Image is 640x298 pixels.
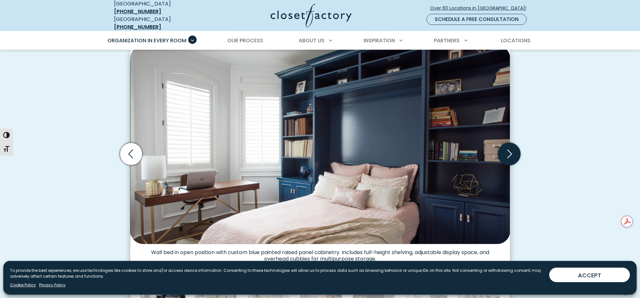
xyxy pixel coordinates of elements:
span: Inspiration [364,37,395,44]
a: Cookie Policy [10,282,36,288]
img: Closet Factory Logo [271,4,352,27]
button: Previous slide [117,140,145,168]
div: [GEOGRAPHIC_DATA] [114,15,208,31]
a: [PHONE_NUMBER] [114,8,161,15]
nav: Primary Menu [103,32,537,50]
button: Next slide [495,140,523,168]
span: Organization in Every Room [108,37,186,44]
p: To provide the best experiences, we use technologies like cookies to store and/or access device i... [10,268,544,279]
span: About Us [299,37,325,44]
span: Over 60 Locations in [GEOGRAPHIC_DATA]! [430,5,532,12]
a: Schedule a Free Consultation [427,14,527,25]
a: [PHONE_NUMBER] [114,23,161,31]
span: Partners [434,37,460,44]
img: Navy blue built-in wall bed with surrounding bookcases and upper storage [130,46,510,244]
figcaption: Wall bed in open position with custom blue painted raised panel cabinetry. Includes full-height s... [130,244,510,262]
button: ACCEPT [549,268,630,282]
span: Our Process [227,37,263,44]
a: Over 60 Locations in [GEOGRAPHIC_DATA]! [430,3,532,14]
span: Locations [501,37,531,44]
a: Privacy Policy [39,282,66,288]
